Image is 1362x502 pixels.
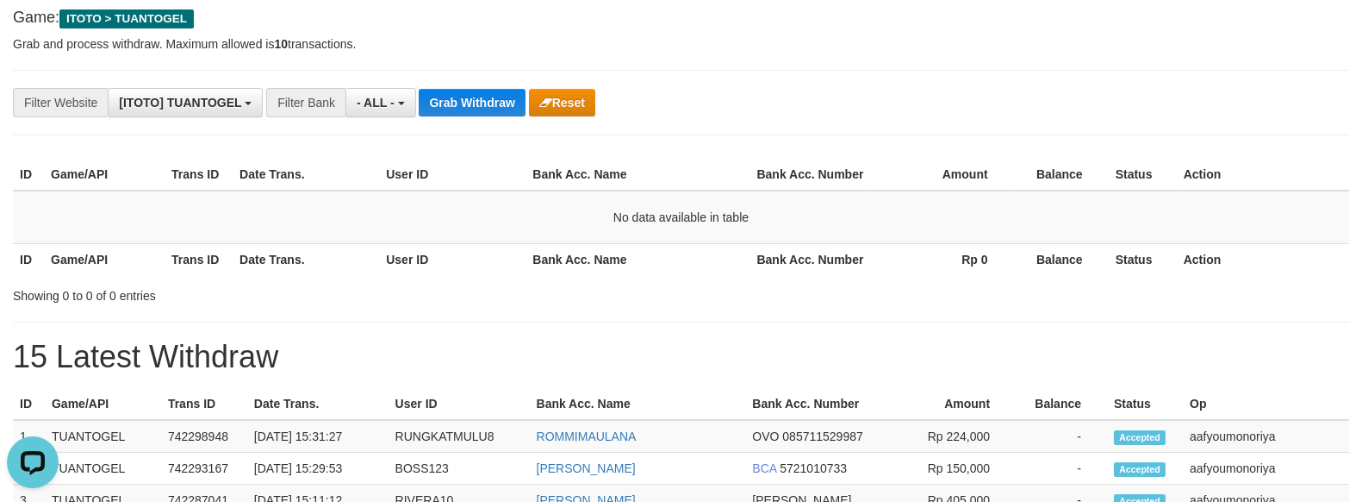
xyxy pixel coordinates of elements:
th: Game/API [45,388,161,420]
span: - ALL - [357,96,395,110]
th: User ID [389,388,530,420]
th: ID [13,388,45,420]
td: [DATE] 15:29:53 [247,453,389,485]
span: ITOTO > TUANTOGEL [59,9,194,28]
th: Game/API [44,159,165,191]
th: Rp 0 [871,243,1014,275]
strong: 10 [274,37,288,51]
th: Date Trans. [233,243,379,275]
th: Action [1177,243,1349,275]
div: Filter Website [13,88,108,117]
a: ROMMIMAULANA [537,430,637,443]
button: Reset [529,89,595,116]
th: Status [1107,388,1183,420]
th: Bank Acc. Number [750,243,871,275]
p: Grab and process withdraw. Maximum allowed is transactions. [13,35,1349,53]
th: Date Trans. [247,388,389,420]
th: User ID [379,159,526,191]
th: Status [1109,159,1177,191]
td: - [1016,420,1107,453]
span: Accepted [1114,462,1166,477]
td: [DATE] 15:31:27 [247,420,389,453]
a: [PERSON_NAME] [537,461,636,475]
span: Copy 5721010733 to clipboard [780,461,847,475]
th: User ID [379,243,526,275]
th: Bank Acc. Name [526,243,749,275]
td: aafyoumonoriya [1183,420,1349,453]
td: 742298948 [161,420,247,453]
span: [ITOTO] TUANTOGEL [119,96,241,110]
th: Amount [871,159,1014,191]
th: Bank Acc. Name [530,388,746,420]
button: Grab Withdraw [419,89,525,116]
th: Status [1109,243,1177,275]
span: OVO [752,430,779,443]
th: Balance [1014,159,1109,191]
th: Amount [878,388,1016,420]
th: Balance [1016,388,1107,420]
th: Action [1177,159,1349,191]
th: Trans ID [165,159,233,191]
th: ID [13,243,44,275]
td: BOSS123 [389,453,530,485]
th: Trans ID [165,243,233,275]
td: Rp 150,000 [878,453,1016,485]
td: TUANTOGEL [45,453,161,485]
th: Game/API [44,243,165,275]
span: BCA [752,461,776,475]
th: Date Trans. [233,159,379,191]
th: Bank Acc. Name [526,159,749,191]
span: Copy 085711529987 to clipboard [782,430,862,443]
th: Bank Acc. Number [745,388,878,420]
span: Accepted [1114,430,1166,445]
th: ID [13,159,44,191]
td: RUNGKATMULU8 [389,420,530,453]
button: Open LiveChat chat widget [7,7,59,59]
td: Rp 224,000 [878,420,1016,453]
button: [ITOTO] TUANTOGEL [108,88,263,117]
button: - ALL - [345,88,415,117]
td: No data available in table [13,191,1349,244]
h4: Game: [13,9,1349,27]
th: Trans ID [161,388,247,420]
td: 742293167 [161,453,247,485]
th: Op [1183,388,1349,420]
h1: 15 Latest Withdraw [13,340,1349,374]
th: Balance [1014,243,1109,275]
td: 1 [13,420,45,453]
th: Bank Acc. Number [750,159,871,191]
div: Filter Bank [266,88,345,117]
td: aafyoumonoriya [1183,453,1349,485]
td: - [1016,453,1107,485]
td: TUANTOGEL [45,420,161,453]
div: Showing 0 to 0 of 0 entries [13,280,555,304]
